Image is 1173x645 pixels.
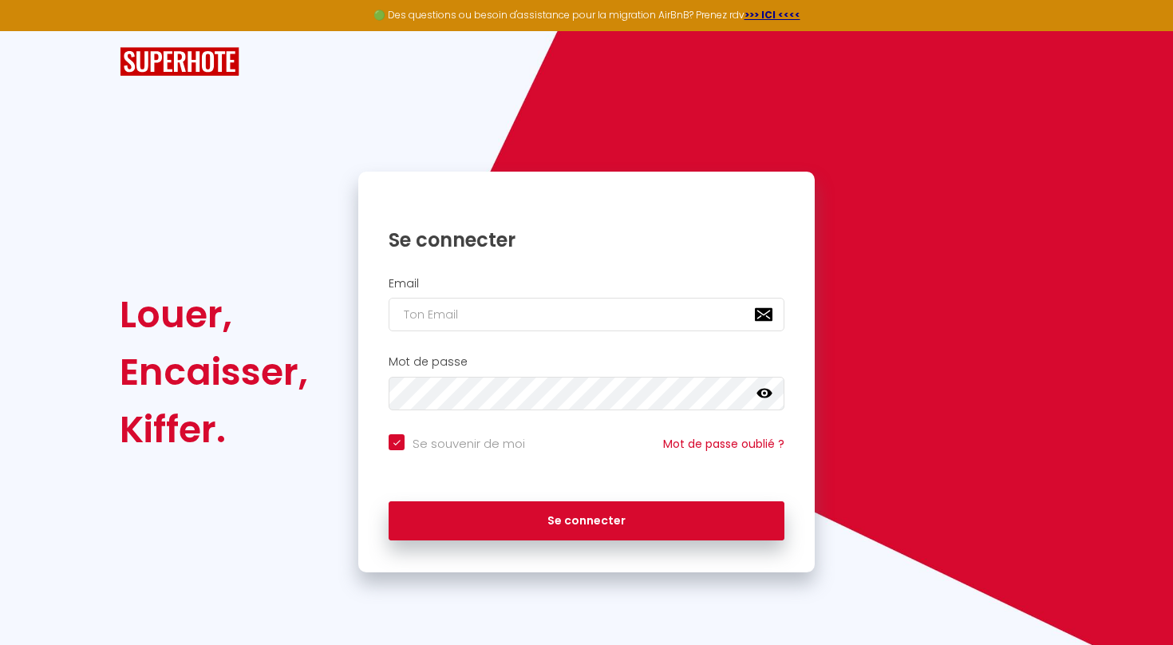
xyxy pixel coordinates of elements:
[663,436,784,452] a: Mot de passe oublié ?
[120,47,239,77] img: SuperHote logo
[389,228,784,252] h1: Se connecter
[120,343,308,401] div: Encaisser,
[389,277,784,291] h2: Email
[120,401,308,458] div: Kiffer.
[120,286,308,343] div: Louer,
[744,8,800,22] a: >>> ICI <<<<
[389,298,784,331] input: Ton Email
[389,355,784,369] h2: Mot de passe
[389,501,784,541] button: Se connecter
